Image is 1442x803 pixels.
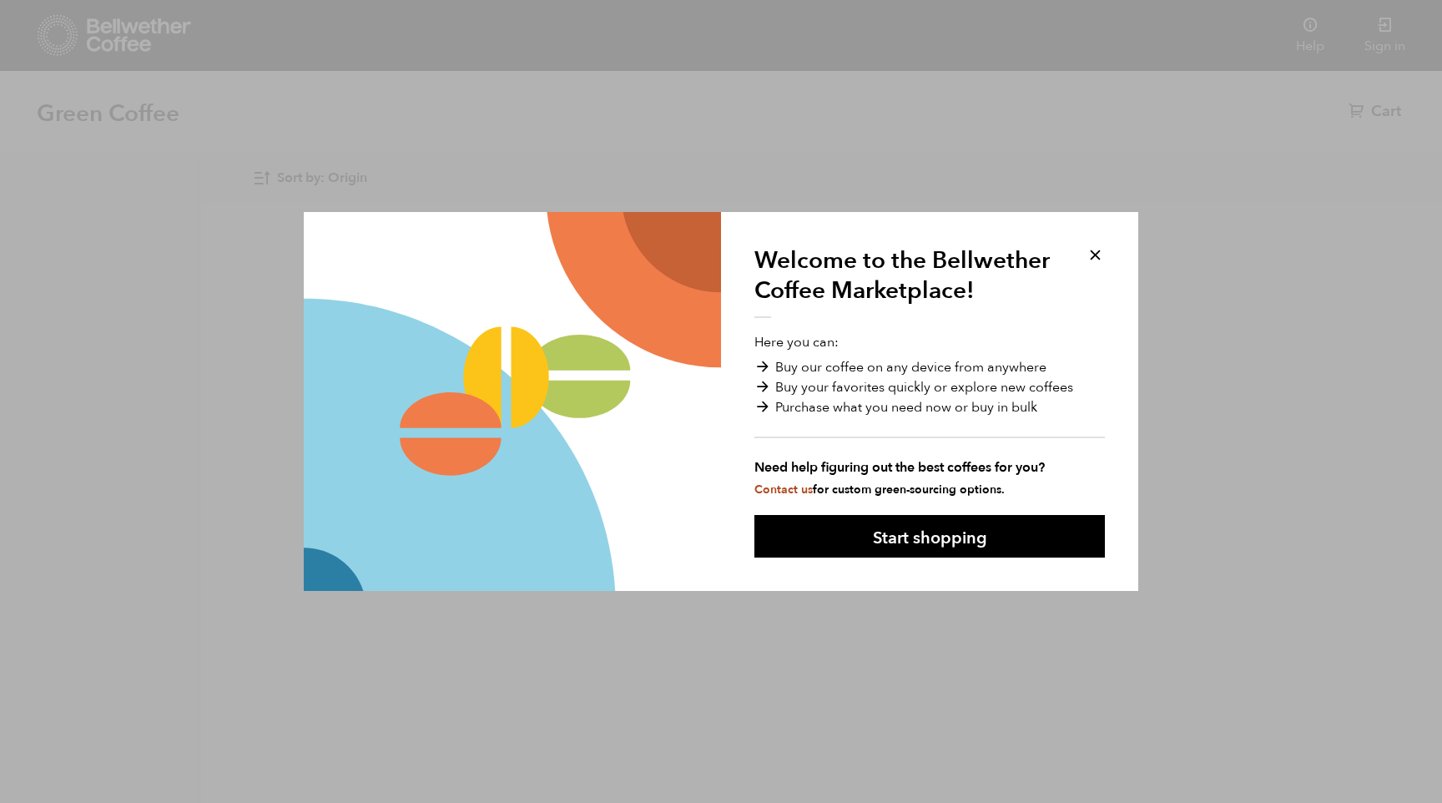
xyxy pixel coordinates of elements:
strong: Need help figuring out the best coffees for you? [754,457,1105,477]
button: Start shopping [754,515,1105,558]
li: Purchase what you need now or buy in bulk [754,397,1105,417]
li: Buy your favorites quickly or explore new coffees [754,377,1105,397]
p: Here you can: [754,332,1105,497]
a: Contact us [754,482,813,497]
small: for custom green-sourcing options. [754,482,1005,497]
h1: Welcome to the Bellwether Coffee Marketplace! [754,245,1063,319]
li: Buy our coffee on any device from anywhere [754,357,1105,377]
